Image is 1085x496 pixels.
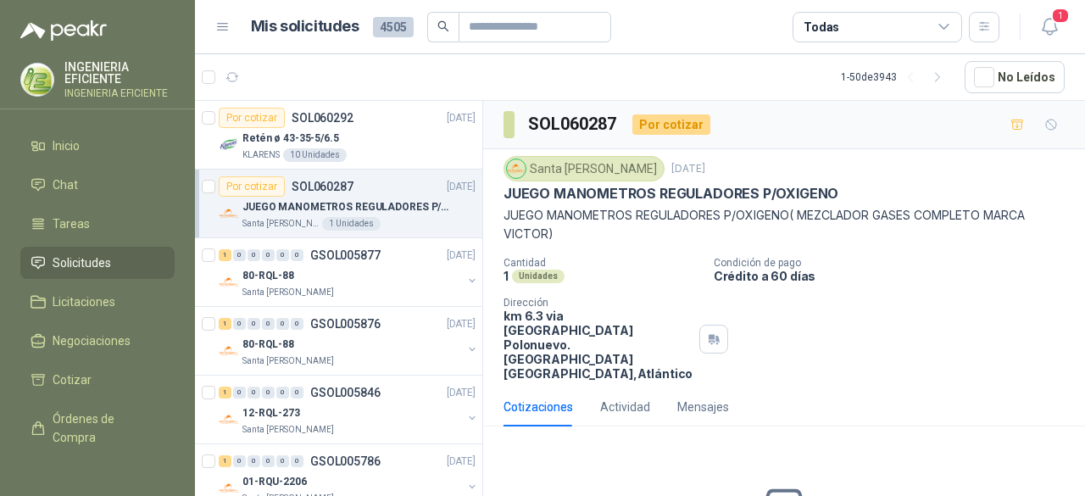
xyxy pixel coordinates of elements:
[20,403,175,454] a: Órdenes de Compra
[53,254,111,272] span: Solicitudes
[276,455,289,467] div: 0
[310,249,381,261] p: GSOL005877
[219,314,479,368] a: 1 0 0 0 0 0 GSOL005876[DATE] Company Logo80-RQL-88Santa [PERSON_NAME]
[504,269,509,283] p: 1
[242,217,319,231] p: Santa [PERSON_NAME]
[219,341,239,361] img: Company Logo
[965,61,1065,93] button: No Leídos
[504,257,700,269] p: Cantidad
[242,354,334,368] p: Santa [PERSON_NAME]
[804,18,839,36] div: Todas
[447,248,476,264] p: [DATE]
[447,110,476,126] p: [DATE]
[242,405,300,421] p: 12-RQL-273
[1051,8,1070,24] span: 1
[262,249,275,261] div: 0
[219,135,239,155] img: Company Logo
[53,176,78,194] span: Chat
[233,318,246,330] div: 0
[310,387,381,398] p: GSOL005846
[632,114,710,135] div: Por cotizar
[447,385,476,401] p: [DATE]
[219,455,231,467] div: 1
[373,17,414,37] span: 4505
[20,130,175,162] a: Inicio
[447,454,476,470] p: [DATE]
[53,410,159,447] span: Órdenes de Compra
[447,179,476,195] p: [DATE]
[504,297,693,309] p: Dirección
[53,137,80,155] span: Inicio
[20,247,175,279] a: Solicitudes
[20,208,175,240] a: Tareas
[195,101,482,170] a: Por cotizarSOL060292[DATE] Company LogoRetén ø 43-35-5/6.5KLARENS10 Unidades
[447,316,476,332] p: [DATE]
[242,286,334,299] p: Santa [PERSON_NAME]
[528,111,619,137] h3: SOL060287
[242,423,334,437] p: Santa [PERSON_NAME]
[248,387,260,398] div: 0
[262,455,275,467] div: 0
[504,156,665,181] div: Santa [PERSON_NAME]
[504,206,1065,243] p: JUEGO MANOMETROS REGULADORES P/OXIGENO( MEZCLADOR GASES COMPLETO MARCA VICTOR)
[276,318,289,330] div: 0
[20,364,175,396] a: Cotizar
[20,169,175,201] a: Chat
[53,332,131,350] span: Negociaciones
[219,245,479,299] a: 1 0 0 0 0 0 GSOL005877[DATE] Company Logo80-RQL-88Santa [PERSON_NAME]
[310,455,381,467] p: GSOL005786
[219,272,239,293] img: Company Logo
[53,371,92,389] span: Cotizar
[600,398,650,416] div: Actividad
[262,387,275,398] div: 0
[64,61,175,85] p: INGENIERIA EFICIENTE
[1034,12,1065,42] button: 1
[219,318,231,330] div: 1
[283,148,347,162] div: 10 Unidades
[195,170,482,238] a: Por cotizarSOL060287[DATE] Company LogoJUEGO MANOMETROS REGULADORES P/OXIGENOSanta [PERSON_NAME]1...
[242,131,339,147] p: Retén ø 43-35-5/6.5
[219,387,231,398] div: 1
[248,249,260,261] div: 0
[53,293,115,311] span: Licitaciones
[291,455,303,467] div: 0
[292,181,353,192] p: SOL060287
[504,309,693,381] p: km 6.3 via [GEOGRAPHIC_DATA] Polonuevo. [GEOGRAPHIC_DATA] [GEOGRAPHIC_DATA] , Atlántico
[310,318,381,330] p: GSOL005876
[233,455,246,467] div: 0
[507,159,526,178] img: Company Logo
[219,176,285,197] div: Por cotizar
[671,161,705,177] p: [DATE]
[677,398,729,416] div: Mensajes
[276,387,289,398] div: 0
[291,387,303,398] div: 0
[233,249,246,261] div: 0
[276,249,289,261] div: 0
[64,88,175,98] p: INGENIERIA EFICIENTE
[53,215,90,233] span: Tareas
[242,199,453,215] p: JUEGO MANOMETROS REGULADORES P/OXIGENO
[219,108,285,128] div: Por cotizar
[248,455,260,467] div: 0
[291,249,303,261] div: 0
[21,64,53,96] img: Company Logo
[20,325,175,357] a: Negociaciones
[20,286,175,318] a: Licitaciones
[437,20,449,32] span: search
[242,474,307,490] p: 01-RQU-2206
[219,203,239,224] img: Company Logo
[251,14,359,39] h1: Mis solicitudes
[248,318,260,330] div: 0
[714,269,1078,283] p: Crédito a 60 días
[504,185,838,203] p: JUEGO MANOMETROS REGULADORES P/OXIGENO
[512,270,565,283] div: Unidades
[292,112,353,124] p: SOL060292
[242,148,280,162] p: KLARENS
[291,318,303,330] div: 0
[219,249,231,261] div: 1
[20,20,107,41] img: Logo peakr
[714,257,1078,269] p: Condición de pago
[242,337,294,353] p: 80-RQL-88
[262,318,275,330] div: 0
[242,268,294,284] p: 80-RQL-88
